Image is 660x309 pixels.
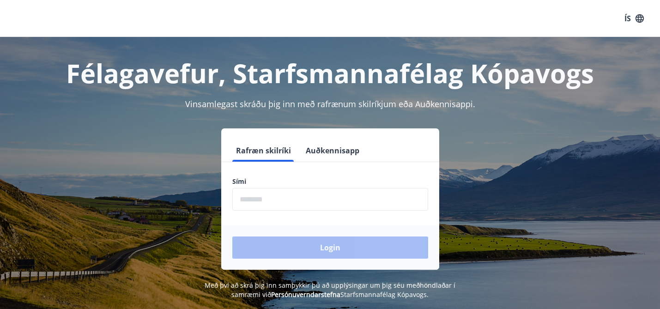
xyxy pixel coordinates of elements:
[619,10,649,27] button: ÍS
[232,139,295,162] button: Rafræn skilríki
[205,281,455,299] span: Með því að skrá þig inn samþykkir þú að upplýsingar um þig séu meðhöndlaðar í samræmi við Starfsm...
[232,177,428,186] label: Sími
[302,139,363,162] button: Auðkennisapp
[271,290,340,299] a: Persónuverndarstefna
[11,55,649,91] h1: Félagavefur, Starfsmannafélag Kópavogs
[185,98,475,109] span: Vinsamlegast skráðu þig inn með rafrænum skilríkjum eða Auðkennisappi.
